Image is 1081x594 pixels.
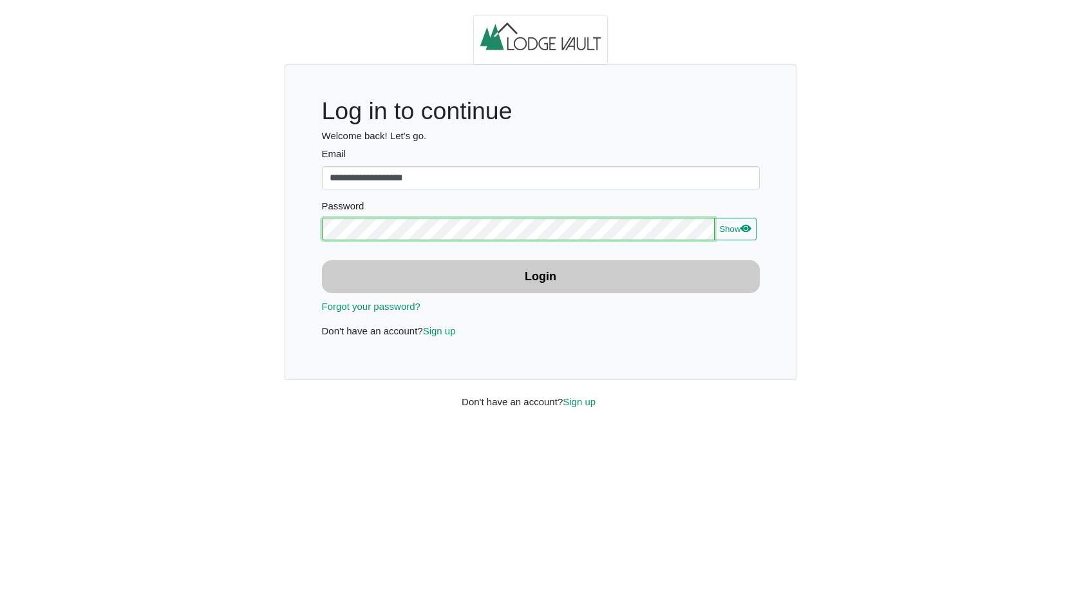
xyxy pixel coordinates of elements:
[452,380,629,409] div: Don't have an account?
[322,147,760,162] label: Email
[322,301,420,312] a: Forgot your password?
[740,223,751,233] svg: eye fill
[322,130,760,142] h6: Welcome back! Let's go.
[563,396,596,407] a: Sign up
[473,15,608,65] img: logo.2b93711c.jpg
[423,325,456,336] a: Sign up
[322,324,760,339] p: Don't have an account?
[714,218,757,241] button: Showeye fill
[322,199,760,218] legend: Password
[525,270,556,283] b: Login
[322,97,760,126] h1: Log in to continue
[322,260,760,293] button: Login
